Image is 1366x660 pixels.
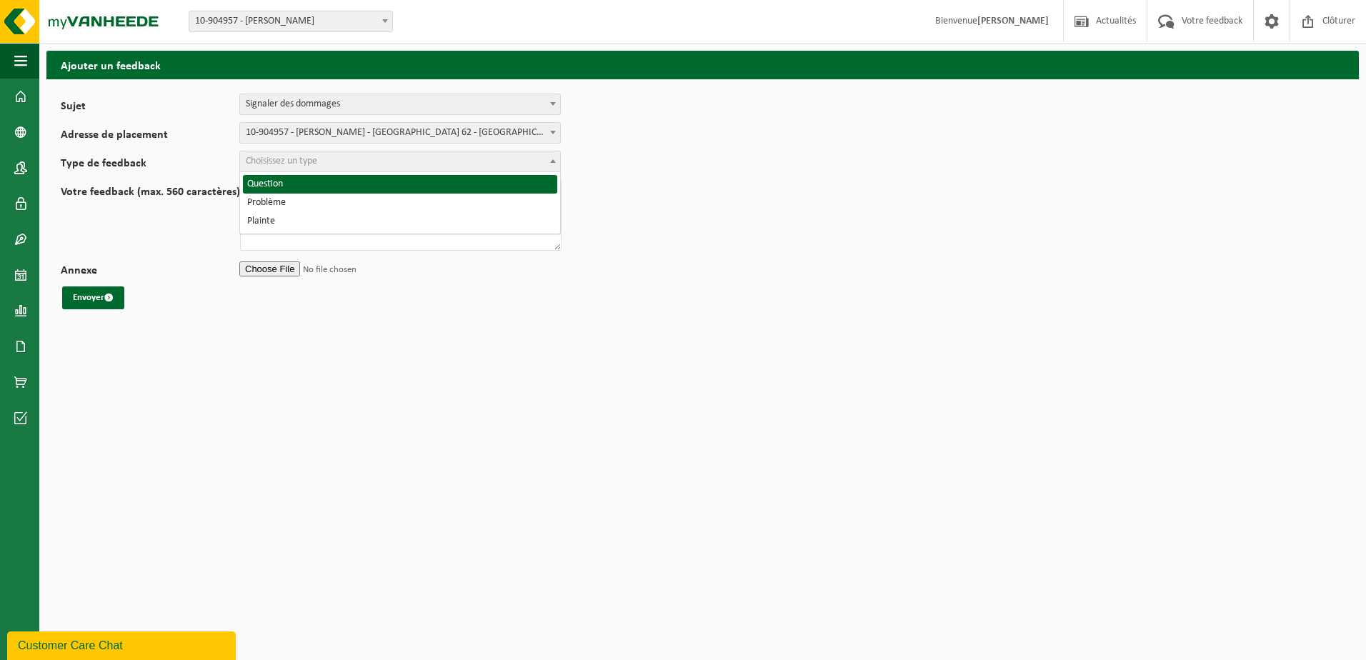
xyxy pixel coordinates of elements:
[61,129,239,144] label: Adresse de placement
[243,212,557,231] li: Plainte
[62,286,124,309] button: Envoyer
[243,175,557,194] li: Question
[61,265,239,279] label: Annexe
[977,16,1049,26] strong: [PERSON_NAME]
[243,194,557,212] li: Problème
[240,94,560,114] span: Signaler des dommages
[239,94,561,115] span: Signaler des dommages
[61,186,240,251] label: Votre feedback (max. 560 caractères)
[246,156,317,166] span: Choisissez un type
[61,101,239,115] label: Sujet
[46,51,1359,79] h2: Ajouter un feedback
[61,158,239,172] label: Type de feedback
[189,11,393,32] span: 10-904957 - DANIEL MINNE-HOCK - PERWEZ
[239,122,561,144] span: 10-904957 - DANIEL MINNE-HOCK - RUE DES CARRIÈRES 62 - PERWEZ
[7,629,239,660] iframe: chat widget
[240,123,560,143] span: 10-904957 - DANIEL MINNE-HOCK - RUE DES CARRIÈRES 62 - PERWEZ
[189,11,392,31] span: 10-904957 - DANIEL MINNE-HOCK - PERWEZ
